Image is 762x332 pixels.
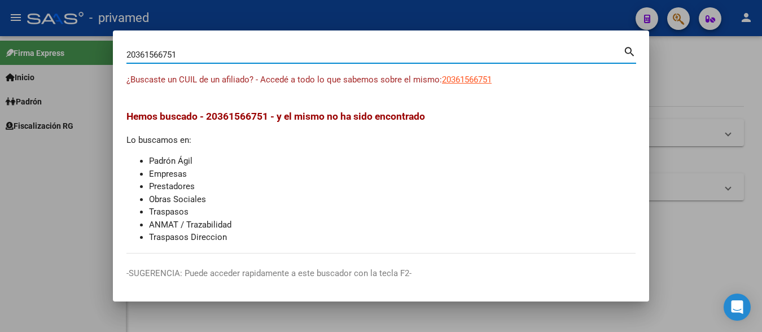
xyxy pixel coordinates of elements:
[149,193,636,206] li: Obras Sociales
[149,231,636,244] li: Traspasos Direccion
[442,75,492,85] span: 20361566751
[149,219,636,231] li: ANMAT / Trazabilidad
[149,206,636,219] li: Traspasos
[149,180,636,193] li: Prestadores
[126,75,442,85] span: ¿Buscaste un CUIL de un afiliado? - Accedé a todo lo que sabemos sobre el mismo:
[126,111,425,122] span: Hemos buscado - 20361566751 - y el mismo no ha sido encontrado
[149,168,636,181] li: Empresas
[126,267,636,280] p: -SUGERENCIA: Puede acceder rapidamente a este buscador con la tecla F2-
[149,155,636,168] li: Padrón Ágil
[724,294,751,321] div: Open Intercom Messenger
[126,109,636,244] div: Lo buscamos en:
[623,44,636,58] mat-icon: search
